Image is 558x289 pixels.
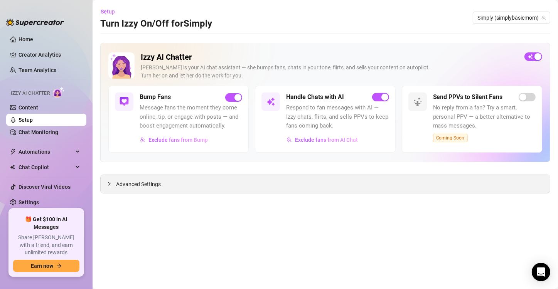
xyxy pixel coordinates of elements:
a: Setup [19,117,33,123]
img: svg%3e [287,137,292,143]
a: Settings [19,199,39,205]
span: Advanced Settings [116,180,161,188]
span: Exclude fans from AI Chat [295,137,358,143]
img: svg%3e [140,137,145,143]
span: Earn now [31,263,53,269]
img: svg%3e [266,97,275,106]
span: Share [PERSON_NAME] with a friend, and earn unlimited rewards [13,234,79,257]
span: Simply (simplybasicmom) [477,12,546,24]
button: Setup [100,5,121,18]
div: Open Intercom Messenger [532,263,550,281]
img: svg%3e [120,97,129,106]
h5: Handle Chats with AI [286,92,344,102]
button: Earn nowarrow-right [13,260,79,272]
span: team [541,15,546,20]
a: Team Analytics [19,67,56,73]
a: Home [19,36,33,42]
span: 🎁 Get $100 in AI Messages [13,216,79,231]
img: AI Chatter [53,87,65,98]
a: Discover Viral Videos [19,184,71,190]
span: Setup [101,8,115,15]
span: Message fans the moment they come online, tip, or engage with posts — and boost engagement automa... [140,103,242,131]
span: arrow-right [56,263,62,269]
img: Izzy AI Chatter [108,52,135,79]
span: Coming Soon [433,134,468,142]
span: Izzy AI Chatter [11,90,50,97]
span: Automations [19,146,73,158]
h2: Izzy AI Chatter [141,52,518,62]
span: Respond to fan messages with AI — Izzy chats, flirts, and sells PPVs to keep fans coming back. [286,103,389,131]
h3: Turn Izzy On/Off for Simply [100,18,212,30]
span: Exclude fans from Bump [148,137,208,143]
img: svg%3e [413,97,422,106]
a: Content [19,104,38,111]
a: Creator Analytics [19,49,80,61]
span: Chat Copilot [19,161,73,173]
span: collapsed [107,181,111,186]
div: collapsed [107,180,116,188]
button: Exclude fans from AI Chat [286,134,358,146]
span: thunderbolt [10,149,16,155]
img: Chat Copilot [10,165,15,170]
h5: Send PPVs to Silent Fans [433,92,503,102]
div: [PERSON_NAME] is your AI chat assistant — she bumps fans, chats in your tone, flirts, and sells y... [141,64,518,80]
img: logo-BBDzfeDw.svg [6,18,64,26]
a: Chat Monitoring [19,129,58,135]
span: No reply from a fan? Try a smart, personal PPV — a better alternative to mass messages. [433,103,536,131]
h5: Bump Fans [140,92,171,102]
button: Exclude fans from Bump [140,134,208,146]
